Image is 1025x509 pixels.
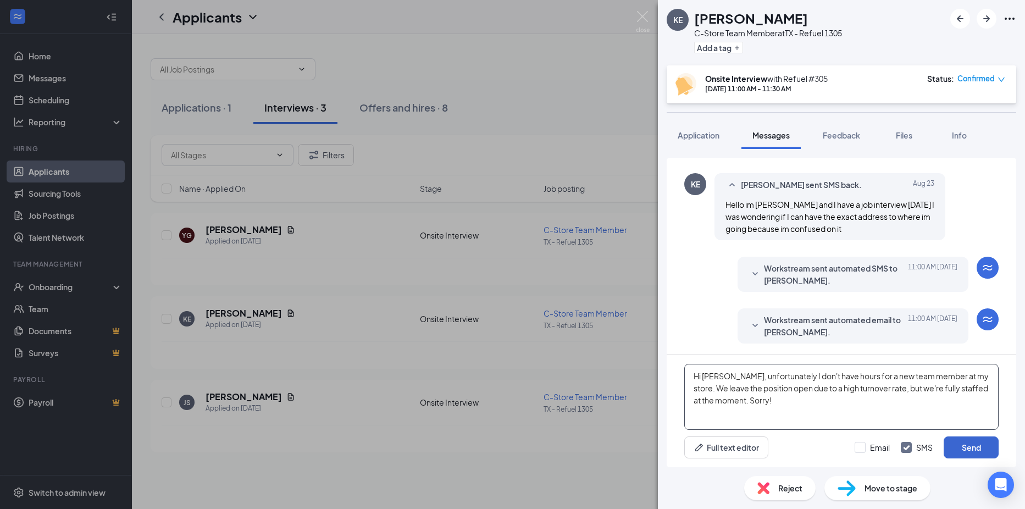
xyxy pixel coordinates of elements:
[691,179,700,190] div: KE
[954,12,967,25] svg: ArrowLeftNew
[981,313,994,326] svg: WorkstreamLogo
[741,179,862,192] span: [PERSON_NAME] sent SMS back.
[684,436,768,458] button: Full text editorPen
[977,9,996,29] button: ArrowRight
[705,74,767,84] b: Onsite Interview
[908,262,957,286] span: [DATE] 11:00 AM
[981,261,994,274] svg: WorkstreamLogo
[927,73,954,84] div: Status :
[980,12,993,25] svg: ArrowRight
[705,73,828,84] div: with Refuel #305
[684,364,999,430] textarea: Hi [PERSON_NAME], unfortunately I don't have hours for a new team member at my store. We leave th...
[673,14,683,25] div: KE
[778,482,802,494] span: Reject
[694,42,743,53] button: PlusAdd a tag
[998,76,1005,84] span: down
[734,45,740,51] svg: Plus
[896,130,912,140] span: Files
[764,262,908,286] span: Workstream sent automated SMS to [PERSON_NAME].
[944,436,999,458] button: Send
[1003,12,1016,25] svg: Ellipses
[678,130,719,140] span: Application
[749,319,762,333] svg: SmallChevronDown
[950,9,970,29] button: ArrowLeftNew
[865,482,917,494] span: Move to stage
[705,84,828,93] div: [DATE] 11:00 AM - 11:30 AM
[764,314,908,338] span: Workstream sent automated email to [PERSON_NAME].
[694,27,842,38] div: C-Store Team Member at TX - Refuel 1305
[823,130,860,140] span: Feedback
[725,200,934,234] span: Hello im [PERSON_NAME] and I have a job interview [DATE] I was wondering if I can have the exact ...
[725,179,739,192] svg: SmallChevronUp
[952,130,967,140] span: Info
[694,9,808,27] h1: [PERSON_NAME]
[749,268,762,281] svg: SmallChevronDown
[913,179,934,192] span: Aug 23
[908,314,957,338] span: [DATE] 11:00 AM
[752,130,790,140] span: Messages
[957,73,995,84] span: Confirmed
[694,442,705,453] svg: Pen
[988,472,1014,498] div: Open Intercom Messenger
